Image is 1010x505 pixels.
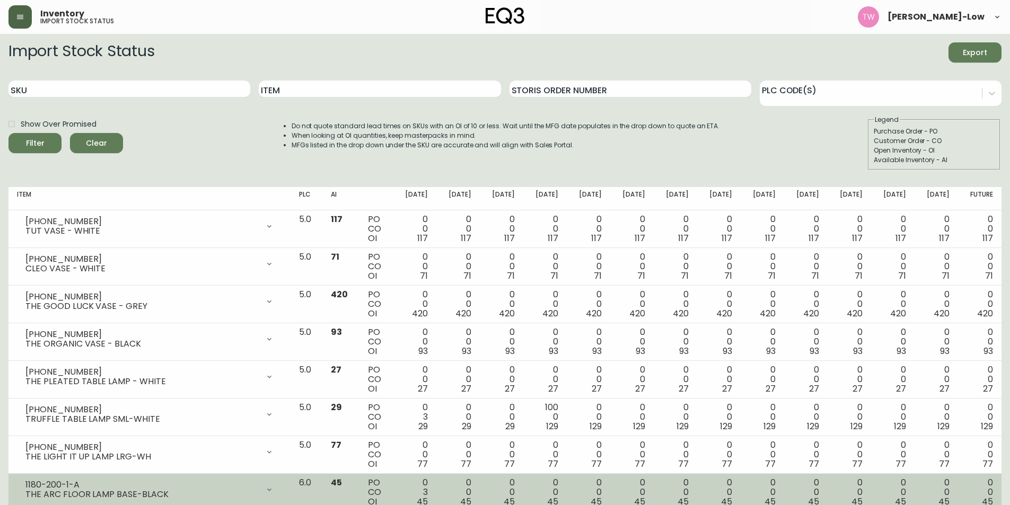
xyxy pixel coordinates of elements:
[828,187,871,210] th: [DATE]
[895,458,906,470] span: 77
[923,327,950,356] div: 0 0
[681,270,689,282] span: 71
[880,252,906,281] div: 0 0
[793,365,819,394] div: 0 0
[939,232,950,244] span: 117
[417,458,428,470] span: 77
[706,365,732,394] div: 0 0
[523,187,567,210] th: [DATE]
[836,440,863,469] div: 0 0
[488,403,515,431] div: 0 0
[436,187,480,210] th: [DATE]
[463,270,471,282] span: 71
[803,307,819,320] span: 420
[291,286,322,323] td: 5.0
[548,458,558,470] span: 77
[836,215,863,243] div: 0 0
[948,42,1002,63] button: Export
[567,187,610,210] th: [DATE]
[855,270,863,282] span: 71
[368,327,384,356] div: PO CO
[25,367,259,377] div: [PHONE_NUMBER]
[619,252,645,281] div: 0 0
[722,232,732,244] span: 117
[636,345,645,357] span: 93
[331,401,342,413] span: 29
[923,215,950,243] div: 0 0
[505,383,515,395] span: 27
[461,458,471,470] span: 77
[420,270,428,282] span: 71
[749,215,776,243] div: 0 0
[923,365,950,394] div: 0 0
[749,252,776,281] div: 0 0
[17,252,282,276] div: [PHONE_NUMBER]CLEO VASE - WHITE
[763,420,776,432] span: 129
[505,420,515,432] span: 29
[575,365,602,394] div: 0 0
[793,252,819,281] div: 0 0
[445,403,471,431] div: 0 0
[677,420,689,432] span: 129
[610,187,654,210] th: [DATE]
[793,403,819,431] div: 0 0
[331,251,339,263] span: 71
[401,403,428,431] div: 0 3
[292,121,720,131] li: Do not quote standard lead times on SKUs with an OI of 10 or less. Wait until the MFG date popula...
[722,383,732,395] span: 27
[847,307,863,320] span: 420
[505,345,515,357] span: 93
[292,140,720,150] li: MFGs listed in the drop down under the SKU are accurate and will align with Sales Portal.
[880,403,906,431] div: 0 0
[445,290,471,318] div: 0 0
[368,365,384,394] div: PO CO
[749,290,776,318] div: 0 0
[852,232,863,244] span: 117
[393,187,436,210] th: [DATE]
[291,323,322,361] td: 5.0
[967,215,993,243] div: 0 0
[637,270,645,282] span: 71
[894,420,906,432] span: 129
[586,307,602,320] span: 420
[678,232,689,244] span: 117
[25,377,259,386] div: THE PLEATED TABLE LAMP - WHITE
[836,252,863,281] div: 0 0
[880,290,906,318] div: 0 0
[445,365,471,394] div: 0 0
[939,383,950,395] span: 27
[401,327,428,356] div: 0 0
[619,215,645,243] div: 0 0
[765,458,776,470] span: 77
[874,155,995,165] div: Available Inventory - AI
[619,290,645,318] div: 0 0
[25,264,259,273] div: CLEO VASE - WHITE
[985,270,993,282] span: 71
[619,440,645,469] div: 0 0
[619,365,645,394] div: 0 0
[331,288,348,300] span: 420
[575,252,602,281] div: 0 0
[368,215,384,243] div: PO CO
[550,270,558,282] span: 71
[488,290,515,318] div: 0 0
[706,215,732,243] div: 0 0
[619,403,645,431] div: 0 0
[368,440,384,469] div: PO CO
[720,420,732,432] span: 129
[749,365,776,394] div: 0 0
[445,252,471,281] div: 0 0
[25,339,259,349] div: THE ORGANIC VASE - BLACK
[548,232,558,244] span: 117
[706,327,732,356] div: 0 0
[401,252,428,281] div: 0 0
[662,403,689,431] div: 0 0
[488,215,515,243] div: 0 0
[488,440,515,469] div: 0 0
[461,232,471,244] span: 117
[662,290,689,318] div: 0 0
[673,307,689,320] span: 420
[507,270,515,282] span: 71
[662,252,689,281] div: 0 0
[874,127,995,136] div: Purchase Order - PO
